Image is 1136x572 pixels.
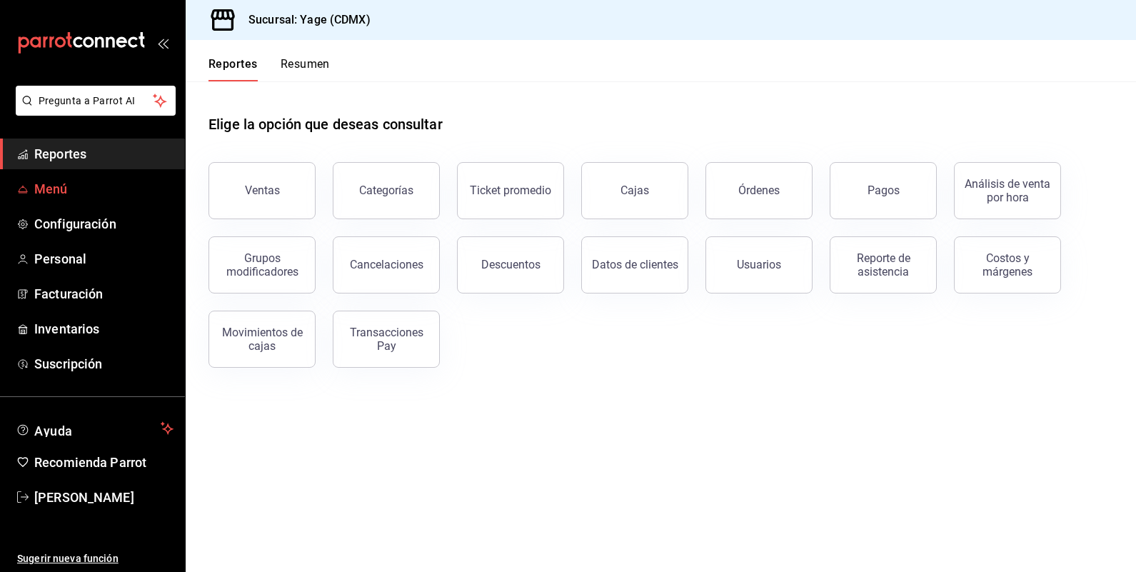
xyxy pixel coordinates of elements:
span: Ayuda [34,420,155,437]
h3: Sucursal: Yage (CDMX) [237,11,371,29]
span: Configuración [34,214,174,234]
button: Movimientos de cajas [208,311,316,368]
a: Cajas [581,162,688,219]
span: Suscripción [34,354,174,373]
div: Movimientos de cajas [218,326,306,353]
span: Personal [34,249,174,269]
button: Descuentos [457,236,564,293]
div: Cajas [620,182,650,199]
button: Ticket promedio [457,162,564,219]
div: Ventas [245,184,280,197]
div: Análisis de venta por hora [963,177,1052,204]
button: Categorías [333,162,440,219]
button: Reportes [208,57,258,81]
div: Cancelaciones [350,258,423,271]
div: Usuarios [737,258,781,271]
button: Transacciones Pay [333,311,440,368]
div: Datos de clientes [592,258,678,271]
button: Reporte de asistencia [830,236,937,293]
span: Sugerir nueva función [17,551,174,566]
span: Inventarios [34,319,174,338]
a: Pregunta a Parrot AI [10,104,176,119]
div: Transacciones Pay [342,326,431,353]
span: Menú [34,179,174,199]
div: Reporte de asistencia [839,251,928,279]
button: Análisis de venta por hora [954,162,1061,219]
div: Grupos modificadores [218,251,306,279]
span: Facturación [34,284,174,303]
button: Órdenes [705,162,813,219]
div: Órdenes [738,184,780,197]
span: Recomienda Parrot [34,453,174,472]
h1: Elige la opción que deseas consultar [208,114,443,135]
span: [PERSON_NAME] [34,488,174,507]
button: Pregunta a Parrot AI [16,86,176,116]
div: Descuentos [481,258,541,271]
div: Categorías [359,184,413,197]
button: Resumen [281,57,330,81]
button: Pagos [830,162,937,219]
div: navigation tabs [208,57,330,81]
button: Datos de clientes [581,236,688,293]
button: Cancelaciones [333,236,440,293]
span: Reportes [34,144,174,164]
button: Usuarios [705,236,813,293]
button: Ventas [208,162,316,219]
button: open_drawer_menu [157,37,169,49]
div: Pagos [868,184,900,197]
button: Grupos modificadores [208,236,316,293]
div: Costos y márgenes [963,251,1052,279]
span: Pregunta a Parrot AI [39,94,154,109]
button: Costos y márgenes [954,236,1061,293]
div: Ticket promedio [470,184,551,197]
